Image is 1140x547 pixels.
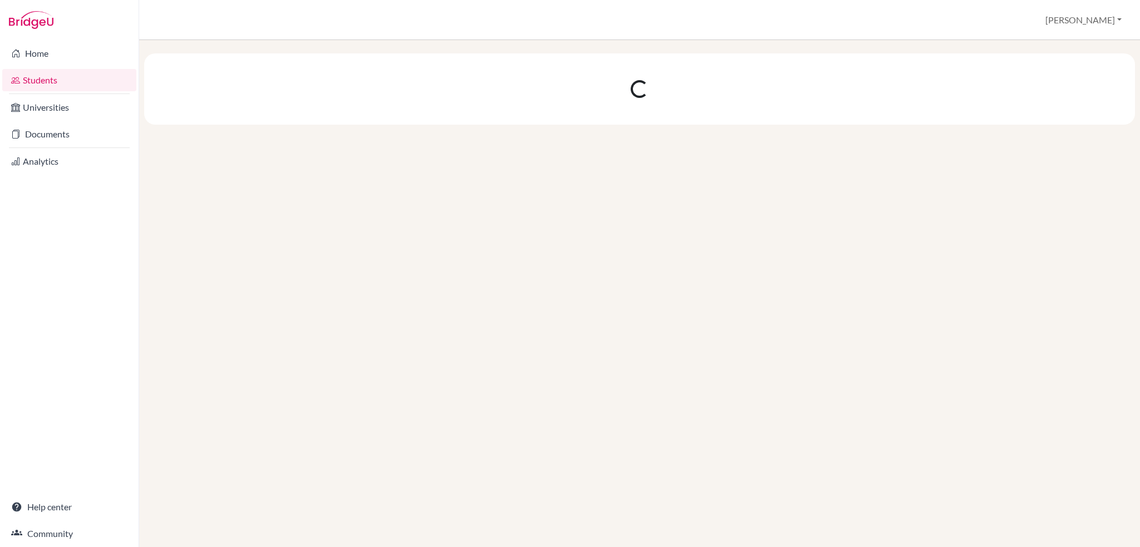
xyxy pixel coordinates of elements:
a: Analytics [2,150,136,173]
a: Universities [2,96,136,119]
img: Bridge-U [9,11,53,29]
a: Help center [2,496,136,518]
button: [PERSON_NAME] [1040,9,1127,31]
a: Documents [2,123,136,145]
a: Students [2,69,136,91]
a: Home [2,42,136,65]
a: Community [2,523,136,545]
